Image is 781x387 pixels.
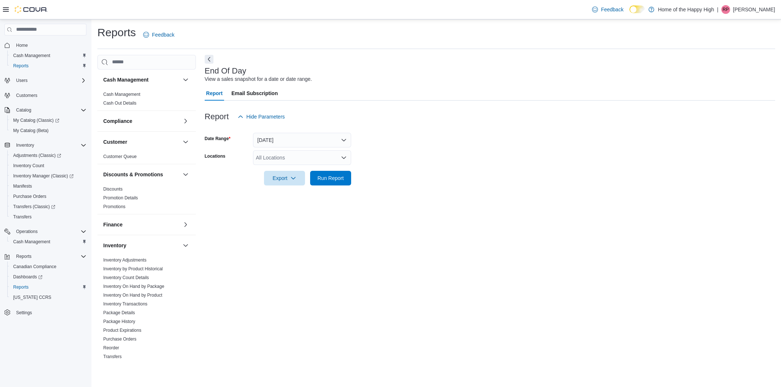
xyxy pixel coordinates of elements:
[103,336,137,342] span: Purchase Orders
[629,5,645,13] input: Dark Mode
[13,91,86,100] span: Customers
[317,174,344,182] span: Run Report
[231,86,278,101] span: Email Subscription
[103,354,122,359] a: Transfers
[13,204,55,210] span: Transfers (Classic)
[1,226,89,237] button: Operations
[13,141,86,150] span: Inventory
[103,138,180,146] button: Customer
[10,273,86,281] span: Dashboards
[10,293,86,302] span: Washington CCRS
[15,6,48,13] img: Cova
[10,151,86,160] span: Adjustments (Classic)
[264,171,305,185] button: Export
[181,170,190,179] button: Discounts & Promotions
[16,310,32,316] span: Settings
[103,76,149,83] h3: Cash Management
[13,128,49,134] span: My Catalog (Beta)
[13,76,30,85] button: Users
[103,117,180,125] button: Compliance
[10,192,86,201] span: Purchase Orders
[10,61,31,70] a: Reports
[13,41,86,50] span: Home
[10,182,86,191] span: Manifests
[16,78,27,83] span: Users
[181,75,190,84] button: Cash Management
[103,154,137,159] a: Customer Queue
[13,76,86,85] span: Users
[103,101,137,106] a: Cash Out Details
[13,63,29,69] span: Reports
[103,76,180,83] button: Cash Management
[103,221,123,228] h3: Finance
[181,138,190,146] button: Customer
[103,345,119,350] a: Reorder
[10,237,86,246] span: Cash Management
[10,51,86,60] span: Cash Management
[103,91,140,97] span: Cash Management
[7,181,89,191] button: Manifests
[235,109,288,124] button: Hide Parameters
[13,41,31,50] a: Home
[97,256,196,364] div: Inventory
[13,264,56,270] span: Canadian Compliance
[13,284,29,290] span: Reports
[103,117,132,125] h3: Compliance
[16,253,31,259] span: Reports
[268,171,301,185] span: Export
[103,345,119,351] span: Reorder
[7,292,89,303] button: [US_STATE] CCRS
[103,327,141,333] span: Product Expirations
[10,213,86,221] span: Transfers
[103,204,126,210] span: Promotions
[10,202,58,211] a: Transfers (Classic)
[13,308,86,317] span: Settings
[181,117,190,125] button: Compliance
[10,213,34,221] a: Transfers
[13,106,86,114] span: Catalog
[103,301,148,307] span: Inventory Transactions
[7,150,89,161] a: Adjustments (Classic)
[10,273,45,281] a: Dashboards
[103,154,137,159] span: Customer Queue
[13,141,37,150] button: Inventory
[103,266,163,272] span: Inventory by Product Historical
[16,229,38,234] span: Operations
[7,191,89,202] button: Purchase Orders
[13,153,61,158] span: Adjustments (Classic)
[13,53,50,59] span: Cash Management
[152,31,174,38] span: Feedback
[103,171,163,178] h3: Discounts & Promotions
[10,283,31,292] a: Reports
[103,292,162,298] span: Inventory On Hand by Product
[10,202,86,211] span: Transfers (Classic)
[10,262,86,271] span: Canadian Compliance
[103,204,126,209] a: Promotions
[1,40,89,50] button: Home
[13,252,34,261] button: Reports
[10,151,64,160] a: Adjustments (Classic)
[103,310,135,315] a: Package Details
[10,237,53,246] a: Cash Management
[97,90,196,110] div: Cash Management
[103,187,123,192] a: Discounts
[10,51,53,60] a: Cash Management
[10,293,54,302] a: [US_STATE] CCRS
[103,275,149,280] a: Inventory Count Details
[7,171,89,181] a: Inventory Manager (Classic)
[103,275,149,281] span: Inventory Count Details
[103,138,127,146] h3: Customer
[103,328,141,333] a: Product Expirations
[103,242,180,249] button: Inventory
[10,126,52,135] a: My Catalog (Beta)
[13,193,47,199] span: Purchase Orders
[103,283,164,289] span: Inventory On Hand by Package
[13,214,31,220] span: Transfers
[658,5,714,14] p: Home of the Happy High
[103,186,123,192] span: Discounts
[1,75,89,86] button: Users
[721,5,730,14] div: Rachel Power
[1,140,89,150] button: Inventory
[13,163,44,169] span: Inventory Count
